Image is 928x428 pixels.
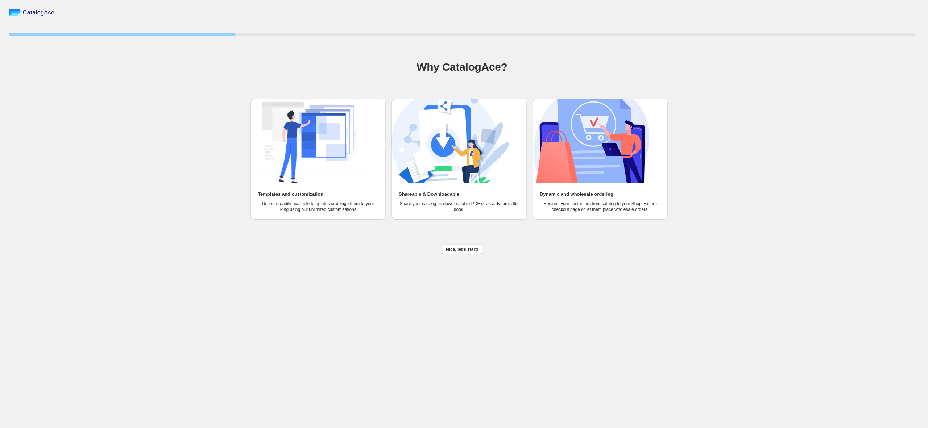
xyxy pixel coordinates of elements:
span: Nice, let's start! [446,246,478,252]
p: Use our readily available templates or design them to your liking using our unlimited customizati... [258,201,378,212]
h2: Dynamic and wholesale ordering [540,191,613,198]
img: catalog ace [9,9,21,16]
p: Redirect your customers from catalog to your Shopify store checkout page or let them place wholes... [540,201,660,212]
p: Share your catalog as downloadable PDF or as a dynamic flip book. [399,201,519,212]
img: Shareable & Downloadable [391,99,509,183]
h2: Shareable & Downloadable [399,191,459,198]
span: CatalogAce [23,9,55,16]
h2: Templates and customization [258,191,323,198]
img: Templates and customization [250,99,368,183]
h1: Why CatalogAce? [9,60,915,74]
button: Nice, let's start! [442,244,482,254]
img: Dynamic and wholesale ordering [533,99,650,183]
